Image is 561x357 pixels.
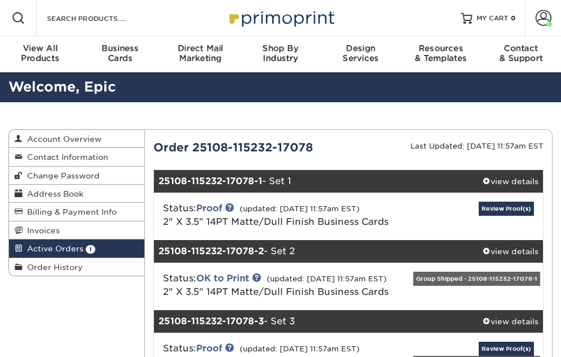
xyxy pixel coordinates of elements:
a: Change Password [9,167,144,185]
a: Proof [196,203,222,214]
span: 1 [86,245,95,254]
a: BusinessCards [80,36,160,72]
span: Invoices [23,226,60,235]
small: (updated: [DATE] 11:57am EST) [267,275,387,283]
a: Shop ByIndustry [240,36,320,72]
div: Industry [240,43,320,63]
a: view details [478,240,543,263]
small: (updated: [DATE] 11:57am EST) [240,345,360,353]
div: & Templates [401,43,481,63]
small: Last Updated: [DATE] 11:57am EST [410,142,544,150]
div: Cards [80,43,160,63]
a: Order History [9,258,144,276]
span: MY CART [476,14,509,23]
a: Account Overview [9,130,144,148]
a: Billing & Payment Info [9,203,144,221]
span: 0 [511,14,516,22]
div: - Set 2 [154,240,478,263]
img: Primoprint [224,6,337,30]
div: - Set 1 [154,170,478,193]
span: Address Book [23,189,83,198]
span: Active Orders [23,244,83,253]
span: Billing & Payment Info [23,207,117,216]
a: 2" X 3.5" 14PT Matte/Dull Finish Business Cards [163,286,388,297]
span: Order History [23,263,83,272]
div: Services [321,43,401,63]
span: Design [321,43,401,53]
div: Group Shipped - 25108-115232-17078-1 [413,272,540,286]
div: Order 25108-115232-17078 [145,139,348,156]
span: Direct Mail [160,43,240,53]
strong: 25108-115232-17078-2 [158,246,264,256]
a: OK to Print [196,273,249,284]
span: Shop By [240,43,320,53]
a: Resources& Templates [401,36,481,72]
a: view details [478,170,543,193]
a: Invoices [9,221,144,240]
div: Status: [154,202,413,229]
span: Business [80,43,160,53]
span: Account Overview [23,134,101,143]
a: Active Orders 1 [9,240,144,258]
a: Address Book [9,185,144,203]
a: DesignServices [321,36,401,72]
a: Review Proof(s) [479,202,534,216]
a: Review Proof(s) [479,342,534,356]
span: Contact Information [23,153,108,162]
a: Contact& Support [481,36,561,72]
div: Marketing [160,43,240,63]
div: & Support [481,43,561,63]
span: Resources [401,43,481,53]
strong: 25108-115232-17078-3 [158,316,264,326]
a: Contact Information [9,148,144,166]
div: - Set 3 [154,310,478,333]
a: 2" X 3.5" 14PT Matte/Dull Finish Business Cards [163,216,388,227]
strong: 25108-115232-17078-1 [158,176,262,186]
a: Proof [196,343,222,354]
span: Change Password [23,171,100,180]
input: SEARCH PRODUCTS..... [46,11,156,25]
a: view details [478,310,543,333]
div: view details [478,176,543,187]
div: view details [478,316,543,327]
a: Direct MailMarketing [160,36,240,72]
span: Contact [481,43,561,53]
small: (updated: [DATE] 11:57am EST) [240,204,360,213]
div: Status: [154,272,413,299]
div: view details [478,246,543,257]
